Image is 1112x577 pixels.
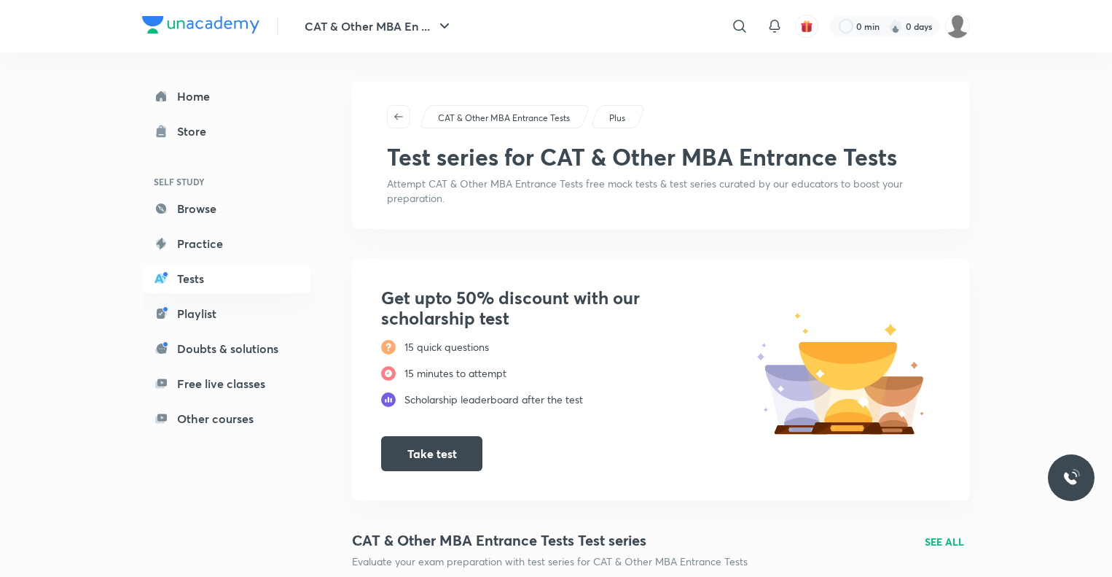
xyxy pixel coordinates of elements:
[381,436,482,471] button: Take test
[142,404,311,433] a: Other courses
[142,264,311,293] a: Tests
[296,12,462,41] button: CAT & Other MBA En ...
[436,112,573,125] a: CAT & Other MBA Entrance Tests
[387,177,935,206] p: Attempt CAT & Other MBA Entrance Tests free mock tests & test series curated by our educators to ...
[177,123,215,140] div: Store
[142,82,311,111] a: Home
[142,16,259,34] img: Company Logo
[142,169,311,194] h6: SELF STUDY
[142,334,311,363] a: Doubts & solutions
[381,392,396,407] img: dst-points
[888,19,903,34] img: streak
[142,194,311,223] a: Browse
[404,366,506,381] div: 15 minutes to attempt
[381,366,396,381] img: dst-points
[352,554,748,569] p: Evaluate your exam preparation with test series for CAT & Other MBA Entrance Tests
[142,369,311,398] a: Free live classes
[142,229,311,258] a: Practice
[795,15,818,38] button: avatar
[800,20,813,33] img: avatar
[352,530,748,551] h4: CAT & Other MBA Entrance Tests Test series
[438,112,570,125] p: CAT & Other MBA Entrance Tests
[945,14,970,39] img: pradeep
[742,287,941,471] img: dst-trophy
[387,143,935,171] h1: Test series for CAT & Other MBA Entrance Tests
[381,340,396,355] img: dst-points
[404,340,489,355] div: 15 quick questions
[142,16,259,37] a: Company Logo
[142,117,311,146] a: Store
[925,534,964,549] a: SEE ALL
[1062,469,1080,487] img: ttu
[142,299,311,328] a: Playlist
[607,112,628,125] a: Plus
[609,112,625,125] p: Plus
[381,287,713,328] div: Get upto 50% discount with our scholarship test
[404,392,583,407] div: Scholarship leaderboard after the test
